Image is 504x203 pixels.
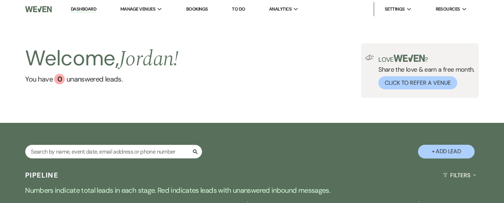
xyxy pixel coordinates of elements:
h3: Pipeline [25,170,58,180]
span: Analytics [269,6,292,13]
input: Search by name, event date, email address or phone number [25,145,202,159]
button: + Add Lead [418,145,475,159]
span: Jordan ! [119,43,179,75]
button: Click to Refer a Venue [378,76,457,89]
a: Bookings [186,6,208,12]
button: Filters [440,166,479,185]
span: Manage Venues [120,6,155,13]
a: To Do [232,6,245,12]
a: You have 0 unanswered leads. [25,74,178,84]
div: 0 [54,74,65,84]
img: Weven Logo [25,2,52,17]
a: Dashboard [71,6,96,13]
img: weven-logo-green.svg [394,55,425,62]
span: Settings [385,6,405,13]
span: Resources [436,6,460,13]
h2: Welcome, [25,43,178,74]
img: loud-speaker-illustration.svg [365,55,374,60]
div: Share the love & earn a free month. [374,55,475,89]
p: Love ? [378,55,475,63]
